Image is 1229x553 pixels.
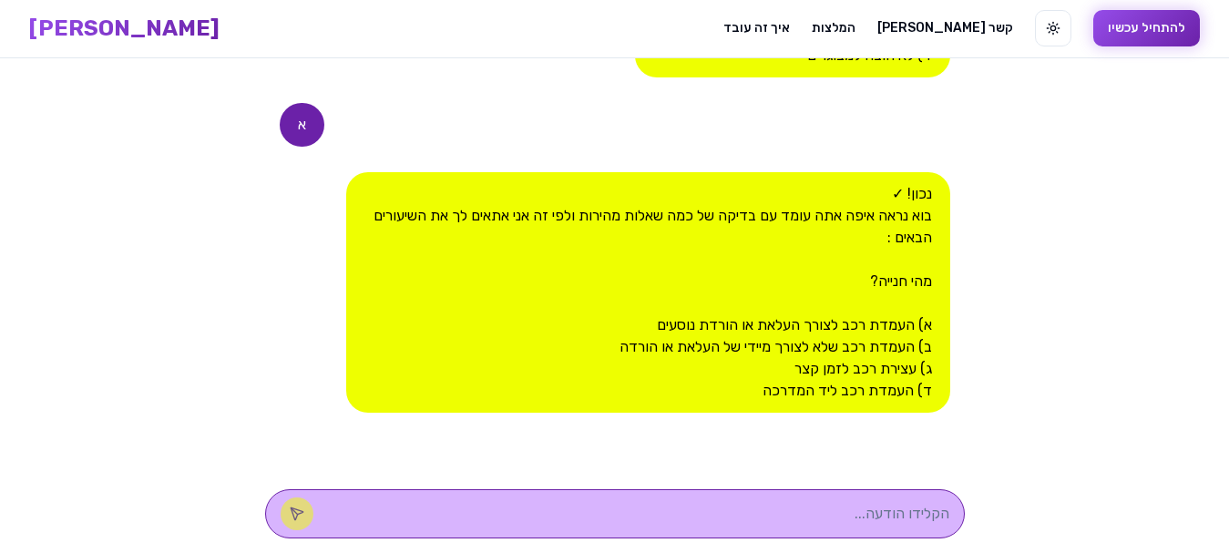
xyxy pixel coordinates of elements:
a: [PERSON_NAME] קשר [877,19,1013,37]
div: א [280,103,324,147]
a: המלצות [812,19,855,37]
a: איך זה עובד [723,19,790,37]
button: להתחיל עכשיו [1093,10,1200,46]
div: נכון! ✓ בוא נראה איפה אתה עומד עם בדיקה של כמה שאלות מהירות ולפי זה אני אתאים לך את השיעורים הבאי... [346,172,949,413]
a: [PERSON_NAME] [29,14,220,43]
